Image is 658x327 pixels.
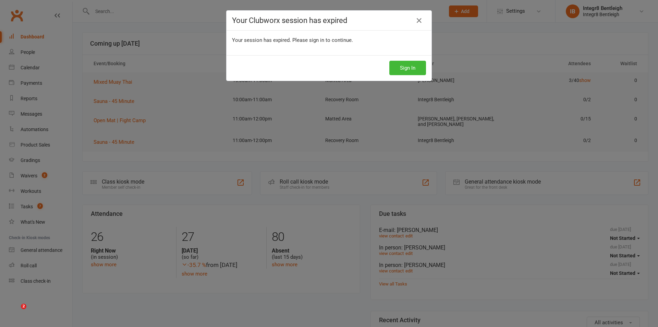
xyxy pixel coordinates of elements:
[414,15,425,26] a: Close
[7,304,23,320] iframe: Intercom live chat
[21,304,26,309] span: 2
[232,16,426,25] h4: Your Clubworx session has expired
[389,61,426,75] button: Sign In
[232,37,353,43] span: Your session has expired. Please sign in to continue.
